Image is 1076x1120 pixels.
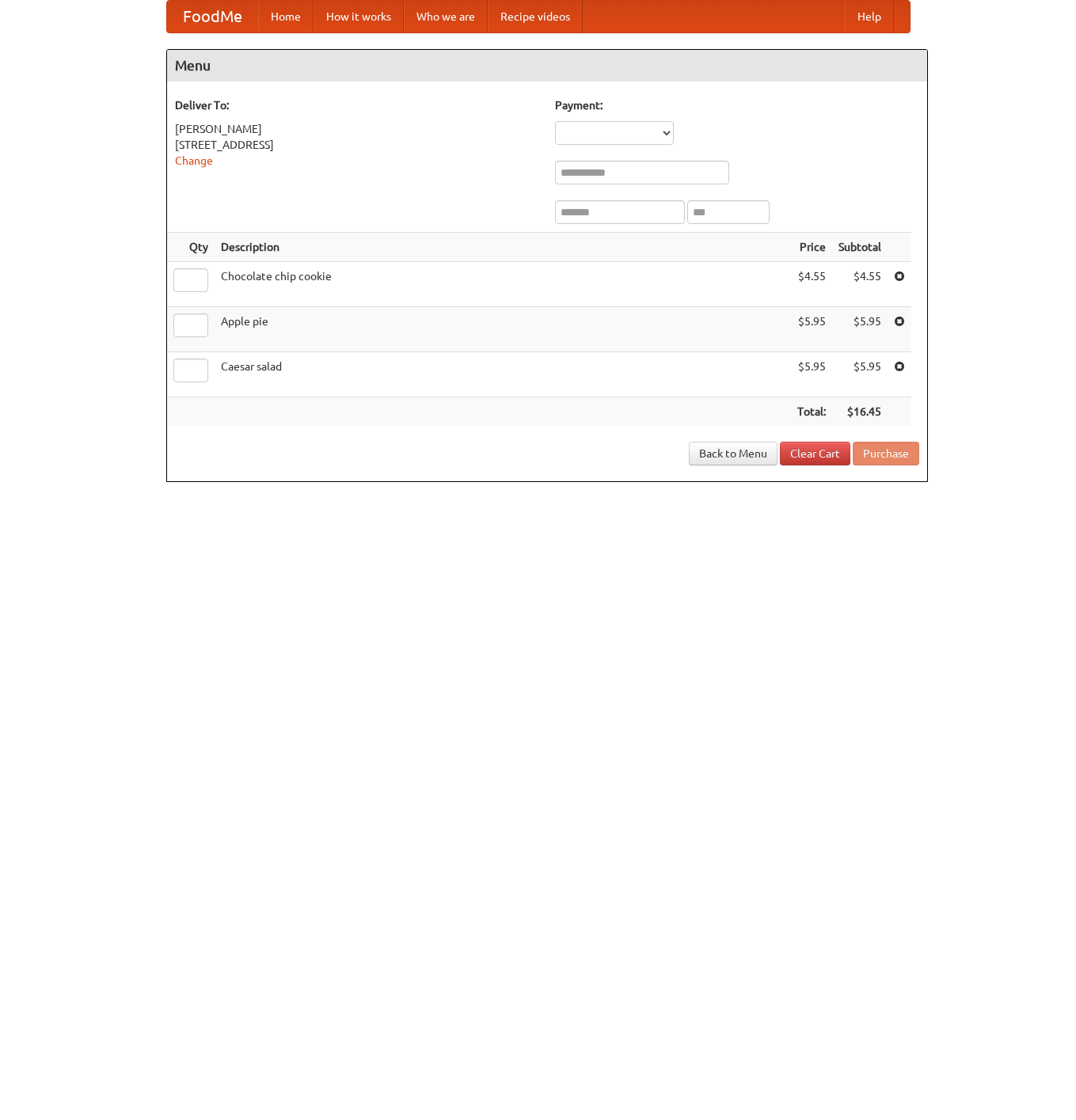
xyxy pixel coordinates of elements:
[404,1,488,32] a: Who we are
[175,137,539,153] div: [STREET_ADDRESS]
[791,262,832,307] td: $4.55
[167,1,258,32] a: FoodMe
[215,262,791,307] td: Chocolate chip cookie
[832,307,888,352] td: $5.95
[832,397,888,427] th: $16.45
[689,442,778,465] a: Back to Menu
[832,262,888,307] td: $4.55
[175,97,539,113] h5: Deliver To:
[215,352,791,397] td: Caesar salad
[175,154,213,167] a: Change
[832,233,888,262] th: Subtotal
[175,121,539,137] div: [PERSON_NAME]
[832,352,888,397] td: $5.95
[791,397,832,427] th: Total:
[845,1,894,32] a: Help
[791,352,832,397] td: $5.95
[167,233,215,262] th: Qty
[215,233,791,262] th: Description
[215,307,791,352] td: Apple pie
[488,1,583,32] a: Recipe videos
[791,307,832,352] td: $5.95
[314,1,404,32] a: How it works
[780,442,850,465] a: Clear Cart
[258,1,314,32] a: Home
[853,442,919,465] button: Purchase
[555,97,919,113] h5: Payment:
[167,50,927,82] h4: Menu
[791,233,832,262] th: Price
